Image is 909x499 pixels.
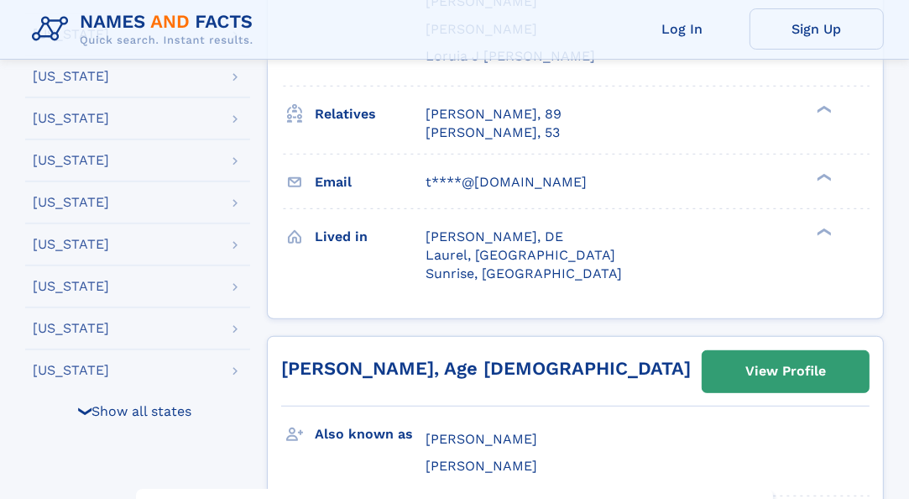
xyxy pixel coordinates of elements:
h3: Relatives [315,100,426,129]
a: [PERSON_NAME], Age [DEMOGRAPHIC_DATA] [281,358,691,379]
img: Logo Names and Facts [25,7,267,52]
span: [PERSON_NAME] [426,458,537,474]
a: [PERSON_NAME], 89 [426,105,562,123]
span: [PERSON_NAME], DE [426,228,563,244]
div: ❯ [813,104,833,115]
h3: Email [315,168,426,197]
a: Log In [615,8,750,50]
div: [US_STATE] [33,154,109,167]
a: [PERSON_NAME], 53 [426,123,560,142]
div: [US_STATE] [33,280,109,293]
h3: Also known as [315,420,426,449]
div: ❯ [76,406,97,417]
div: [US_STATE] [33,196,109,209]
span: Laurel, [GEOGRAPHIC_DATA] [426,247,615,263]
div: View Profile [745,352,826,391]
div: [US_STATE] [33,238,109,251]
div: [US_STATE] [33,364,109,377]
div: [US_STATE] [33,322,109,335]
div: [US_STATE] [33,112,109,125]
a: View Profile [703,351,869,391]
div: [US_STATE] [33,70,109,83]
div: ❯ [813,172,833,183]
div: Show all states [25,391,250,431]
h3: Lived in [315,223,426,251]
span: [PERSON_NAME] [426,431,537,447]
span: Loruia J [PERSON_NAME] [426,48,595,64]
div: ❯ [813,227,833,238]
span: Sunrise, [GEOGRAPHIC_DATA] [426,265,622,281]
a: Sign Up [750,8,884,50]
